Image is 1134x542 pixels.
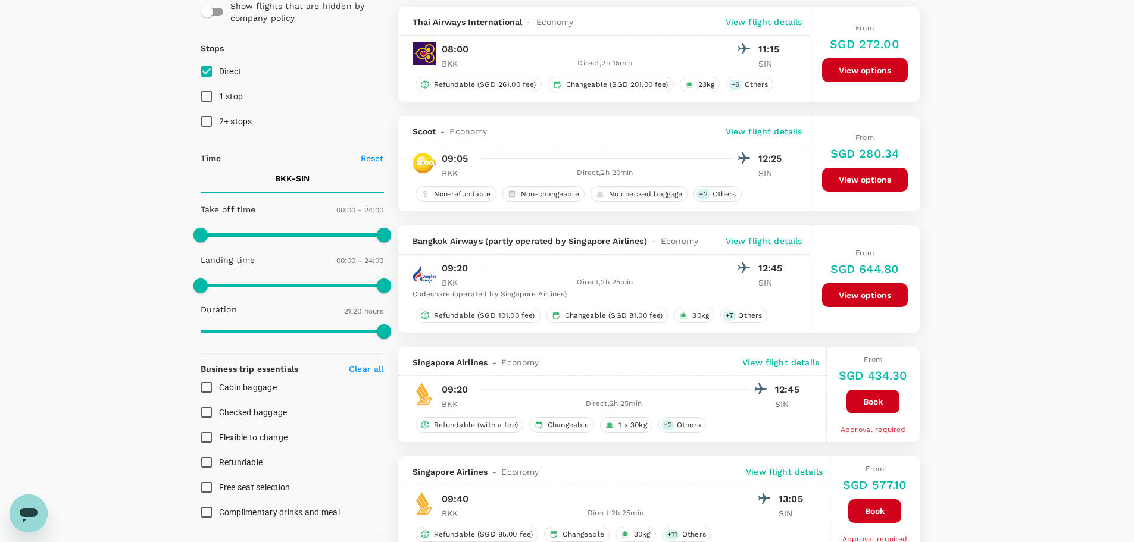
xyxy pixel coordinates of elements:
[604,189,688,199] span: No checked baggage
[488,466,501,478] span: -
[219,458,263,467] span: Refundable
[680,77,720,92] div: 23kg
[779,507,808,519] p: SIN
[201,43,224,53] strong: Stops
[841,425,906,434] span: Approval required
[848,499,901,523] button: Book
[442,507,471,519] p: BKK
[413,16,523,28] span: Thai Airways International
[696,189,710,199] span: + 2
[674,308,714,323] div: 30kg
[662,527,711,542] div: +11Others
[543,420,594,430] span: Changeable
[843,475,907,494] h6: SGD 577.10
[758,167,788,179] p: SIN
[501,356,539,368] span: Economy
[661,235,698,247] span: Economy
[723,311,736,321] span: + 7
[726,16,802,28] p: View flight details
[855,249,874,257] span: From
[442,492,469,506] p: 09:40
[413,261,436,284] img: PG
[479,58,732,70] div: Direct , 2h 15min
[219,383,277,392] span: Cabin baggage
[479,507,752,519] div: Direct , 2h 25min
[413,289,788,300] div: Codeshare (operated by Singapore Airlines)
[720,308,767,323] div: +7Others
[775,398,805,410] p: SIN
[822,168,908,192] button: View options
[442,152,468,166] p: 09:05
[413,235,647,247] span: Bangkok Airways (partly operated by Singapore Airlines)
[536,16,574,28] span: Economy
[665,530,680,540] span: + 11
[591,186,688,202] div: No checked baggage
[729,80,742,90] span: + 6
[677,530,711,540] span: Others
[429,530,538,540] span: Refundable (SGD 85.00 fee)
[561,80,673,90] span: Changeable (SGD 201.00 fee)
[361,152,384,164] p: Reset
[614,420,651,430] span: 1 x 30kg
[708,189,741,199] span: Others
[201,364,299,374] strong: Business trip essentials
[413,151,436,175] img: TR
[336,206,384,214] span: 00:00 - 24:00
[661,420,674,430] span: + 2
[830,144,899,163] h6: SGD 280.34
[600,417,652,433] div: 1 x 30kg
[201,254,255,266] p: Landing time
[629,530,655,540] span: 30kg
[546,308,668,323] div: Changeable (SGD 81.00 fee)
[733,311,767,321] span: Others
[201,152,221,164] p: Time
[413,491,436,515] img: SQ
[516,189,584,199] span: Non-changeable
[647,235,661,247] span: -
[726,126,802,137] p: View flight details
[758,261,788,275] p: 12:45
[349,363,383,375] p: Clear all
[693,186,741,202] div: +2Others
[442,398,471,410] p: BKK
[219,433,288,442] span: Flexible to change
[413,466,488,478] span: Singapore Airlines
[442,277,471,289] p: BKK
[416,308,541,323] div: Refundable (SGD 101.00 fee)
[336,256,384,265] span: 00:00 - 24:00
[758,152,788,166] p: 12:25
[616,527,656,542] div: 30kg
[219,117,252,126] span: 2+ stops
[742,356,819,368] p: View flight details
[779,492,808,506] p: 13:05
[558,530,609,540] span: Changeable
[839,366,908,385] h6: SGD 434.30
[219,507,340,517] span: Complimentary drinks and meal
[442,261,468,275] p: 09:20
[775,383,805,397] p: 12:45
[726,77,773,92] div: +6Others
[688,311,714,321] span: 30kg
[866,465,884,473] span: From
[479,167,732,179] div: Direct , 2h 20min
[10,494,48,532] iframe: Button to launch messaging window
[201,303,237,315] p: Duration
[488,356,501,368] span: -
[219,92,243,101] span: 1 stop
[413,356,488,368] span: Singapore Airlines
[413,126,436,137] span: Scoot
[344,307,384,315] span: 21.20 hours
[855,24,874,32] span: From
[522,16,536,28] span: -
[219,67,242,76] span: Direct
[502,186,585,202] div: Non-changeable
[544,527,610,542] div: Changeable
[758,42,788,57] p: 11:15
[830,259,899,278] h6: SGD 644.80
[416,77,542,92] div: Refundable (SGD 261.00 fee)
[416,417,523,433] div: Refundable (with a fee)
[429,80,541,90] span: Refundable (SGD 261.00 fee)
[740,80,773,90] span: Others
[413,382,436,406] img: SQ
[822,283,908,307] button: View options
